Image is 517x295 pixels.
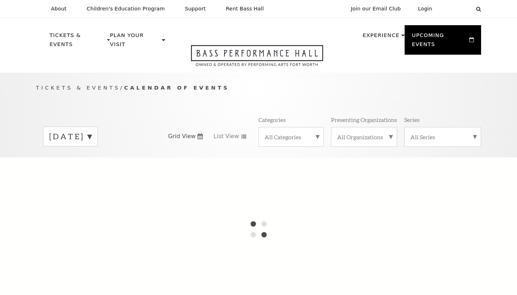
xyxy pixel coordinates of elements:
[50,31,105,53] p: Tickets & Events
[444,5,469,12] select: Select:
[185,6,206,12] p: Support
[412,31,467,53] p: Upcoming Events
[214,132,239,140] span: List View
[410,133,475,141] label: All Series
[226,6,264,12] p: Rent Bass Hall
[110,31,160,53] p: Plan Your Visit
[51,6,66,12] p: About
[124,85,229,91] span: Calendar of Events
[36,83,481,92] p: /
[87,6,165,12] p: Children's Education Program
[168,132,196,140] span: Grid View
[337,133,391,141] label: All Organizations
[258,116,286,123] p: Categories
[363,31,400,44] p: Experience
[36,85,120,91] span: Tickets & Events
[265,133,318,141] label: All Categories
[404,116,420,123] p: Series
[49,131,92,142] label: [DATE]
[331,116,397,123] p: Presenting Organizations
